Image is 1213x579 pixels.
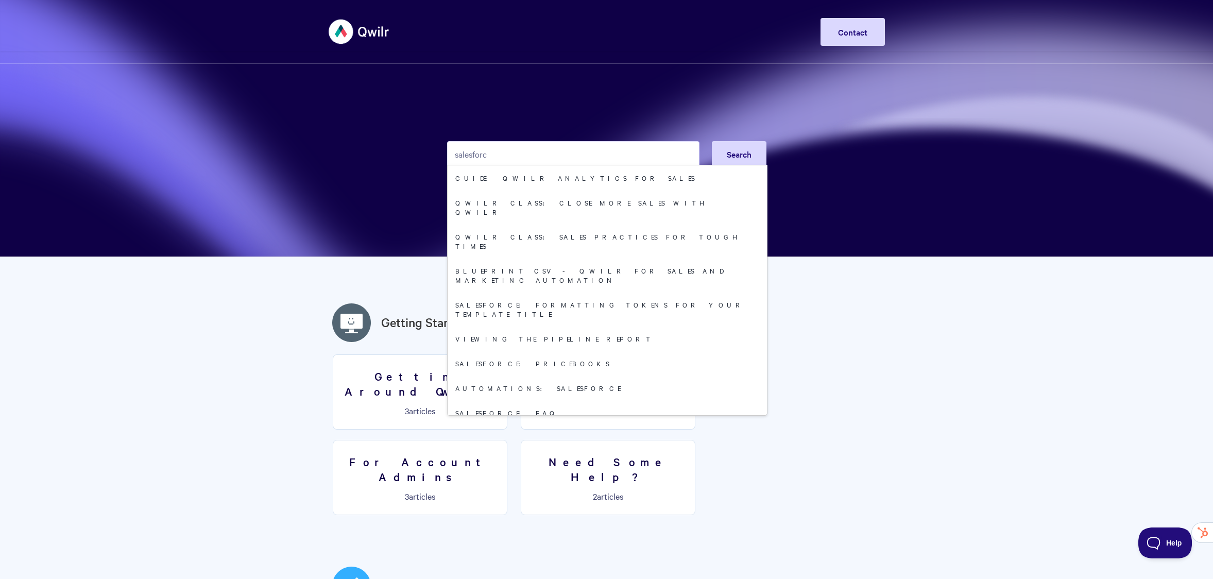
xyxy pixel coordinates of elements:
a: For Account Admins 3articles [333,440,507,515]
a: Salesforce: Formatting Tokens for your Template title [448,292,767,326]
p: articles [339,406,501,415]
a: Salesforce: Pricebooks [448,351,767,376]
p: articles [527,491,689,501]
span: 3 [405,405,409,416]
a: Getting Around Qwilr 3articles [333,354,507,430]
a: Viewing the Pipeline Report [448,326,767,351]
h3: Getting Around Qwilr [339,369,501,398]
a: Contact [821,18,885,46]
h3: Need Some Help? [527,454,689,484]
img: Qwilr Help Center [329,12,390,51]
input: Search the knowledge base [447,141,699,167]
a: Blueprint CSV - Qwilr for sales and marketing automation [448,258,767,292]
a: Guide: Qwilr Analytics for Sales [448,165,767,190]
iframe: Toggle Customer Support [1138,527,1192,558]
span: 3 [405,490,409,502]
span: 2 [593,490,597,502]
a: Need Some Help? 2articles [521,440,695,515]
button: Search [712,141,766,167]
a: Salesforce: FAQ [448,400,767,425]
p: articles [339,491,501,501]
a: Qwilr Class: Sales Practices for Tough Times [448,224,767,258]
a: Automations: Salesforce [448,376,767,400]
a: Qwilr Class: Close More Sales with Qwilr [448,190,767,224]
h3: For Account Admins [339,454,501,484]
span: Search [727,148,751,160]
a: Getting Started [381,313,466,332]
